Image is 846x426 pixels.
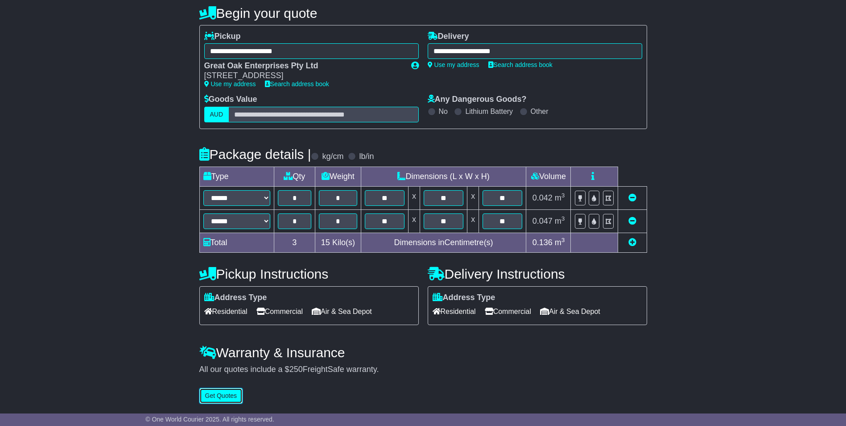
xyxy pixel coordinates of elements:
span: Residential [204,305,248,318]
label: lb/in [359,152,374,162]
span: 250 [289,365,303,374]
h4: Warranty & Insurance [199,345,647,360]
a: Remove this item [628,217,636,226]
td: x [408,186,420,209]
label: Pickup [204,32,241,42]
span: 0.047 [532,217,553,226]
sup: 3 [561,215,565,222]
label: Other [531,107,549,116]
td: x [408,209,420,233]
a: Use my address [204,80,256,88]
td: Dimensions (L x W x H) [361,167,526,186]
label: Lithium Battery [465,107,513,116]
span: Air & Sea Depot [312,305,372,318]
button: Get Quotes [199,388,243,404]
a: Search address book [488,61,553,68]
td: x [467,209,479,233]
h4: Delivery Instructions [428,267,647,281]
td: Total [199,233,274,252]
td: Weight [315,167,361,186]
label: kg/cm [322,152,343,162]
span: Residential [433,305,476,318]
label: Address Type [433,293,495,303]
h4: Pickup Instructions [199,267,419,281]
label: Delivery [428,32,469,42]
label: Goods Value [204,95,257,104]
td: x [467,186,479,209]
td: Qty [274,167,315,186]
td: Type [199,167,274,186]
div: All our quotes include a $ FreightSafe warranty. [199,365,647,375]
span: 0.136 [532,238,553,247]
h4: Package details | [199,147,311,162]
span: m [555,217,565,226]
h4: Begin your quote [199,6,647,21]
td: Kilo(s) [315,233,361,252]
label: AUD [204,107,229,122]
a: Remove this item [628,193,636,202]
span: 0.042 [532,193,553,202]
div: Great Oak Enterprises Pty Ltd [204,61,402,71]
td: 3 [274,233,315,252]
span: m [555,238,565,247]
a: Search address book [265,80,329,88]
sup: 3 [561,192,565,199]
span: © One World Courier 2025. All rights reserved. [145,416,274,423]
span: 15 [321,238,330,247]
label: Any Dangerous Goods? [428,95,527,104]
sup: 3 [561,237,565,243]
a: Use my address [428,61,479,68]
span: m [555,193,565,202]
span: Commercial [485,305,531,318]
label: No [439,107,448,116]
td: Dimensions in Centimetre(s) [361,233,526,252]
div: [STREET_ADDRESS] [204,71,402,81]
label: Address Type [204,293,267,303]
a: Add new item [628,238,636,247]
span: Air & Sea Depot [540,305,600,318]
span: Commercial [256,305,303,318]
td: Volume [526,167,571,186]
